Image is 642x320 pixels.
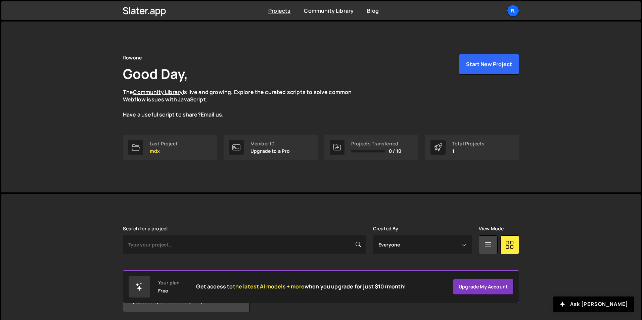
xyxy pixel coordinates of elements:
[233,283,305,290] span: the latest AI models + more
[123,226,168,231] label: Search for a project
[201,111,222,118] a: Email us
[196,283,406,290] h2: Get access to when you upgrade for just $10/month!
[123,54,142,62] div: flowone
[452,148,485,154] p: 1
[150,148,178,154] p: mdx
[158,280,180,285] div: Your plan
[479,226,504,231] label: View Mode
[123,135,217,160] a: Last Project mdx
[133,88,183,96] a: Community Library
[123,235,366,254] input: Type your project...
[373,226,399,231] label: Created By
[553,296,634,312] button: Ask [PERSON_NAME]
[304,7,354,14] a: Community Library
[453,279,513,295] a: Upgrade my account
[367,7,379,14] a: Blog
[123,64,188,83] h1: Good Day,
[158,288,168,293] div: Free
[459,54,519,75] button: Start New Project
[150,141,178,146] div: Last Project
[123,88,365,119] p: The is live and growing. Explore the curated scripts to solve common Webflow issues with JavaScri...
[268,7,290,14] a: Projects
[250,141,290,146] div: Member ID
[507,5,519,17] a: fl
[452,141,485,146] div: Total Projects
[389,148,401,154] span: 0 / 10
[351,141,401,146] div: Projects Transferred
[250,148,290,154] p: Upgrade to a Pro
